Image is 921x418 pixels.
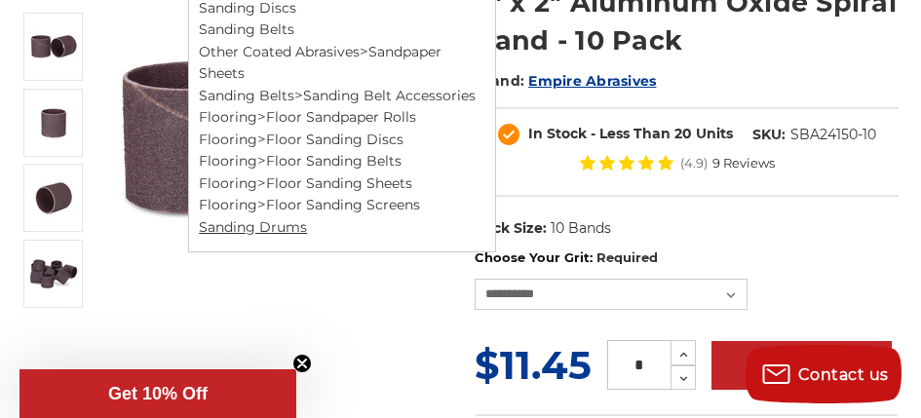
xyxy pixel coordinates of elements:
a: Floor Sanding Screens [266,196,420,213]
li: > [189,172,495,195]
img: 2" x 2" Aluminum Oxide Spiral Bands [29,173,78,222]
span: Brand: [475,72,525,90]
small: Required [596,249,658,265]
li: > [189,106,495,129]
a: Flooring [199,196,257,213]
a: Flooring [199,108,257,126]
a: Floor Sanding Discs [266,131,403,148]
span: 20 [674,125,692,142]
img: 2" x 2" Spiral Bands AOX [29,98,78,147]
a: Flooring [199,174,257,192]
span: 9 Reviews [712,157,775,170]
a: Flooring [199,152,257,170]
a: Floor Sanding Belts [266,152,402,170]
li: > [189,194,495,216]
button: Contact us [746,345,902,403]
li: > [189,41,495,85]
button: Close teaser [292,354,312,373]
img: 2" x 2" Spiral Bands Aluminum Oxide [29,249,78,298]
li: > [189,129,495,151]
a: Sanding Belt Accessories [303,87,476,104]
a: Other Coated Abrasives [199,43,360,60]
dd: SBA24150-10 [790,125,876,145]
dt: Pack Size: [475,218,547,239]
span: Get 10% Off [108,384,208,403]
a: Sanding Drums [199,218,307,236]
dt: SKU: [752,125,786,145]
span: (4.9) [680,157,708,170]
dd: 10 Bands [551,218,611,239]
span: $11.45 [475,341,592,389]
span: Contact us [798,365,889,384]
span: In Stock [528,125,587,142]
label: Choose Your Grit: [475,248,899,268]
a: Floor Sanding Sheets [266,174,412,192]
div: Get 10% OffClose teaser [19,369,296,418]
img: 2" x 2" AOX Spiral Bands [29,22,78,71]
span: Units [696,125,733,142]
li: > [189,85,495,107]
a: Floor Sandpaper Rolls [266,108,416,126]
li: > [189,150,495,172]
a: Sanding Belts [199,87,294,104]
a: Flooring [199,131,257,148]
span: - Less Than [591,125,671,142]
a: Sanding Belts [199,20,294,38]
a: Empire Abrasives [528,72,656,90]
